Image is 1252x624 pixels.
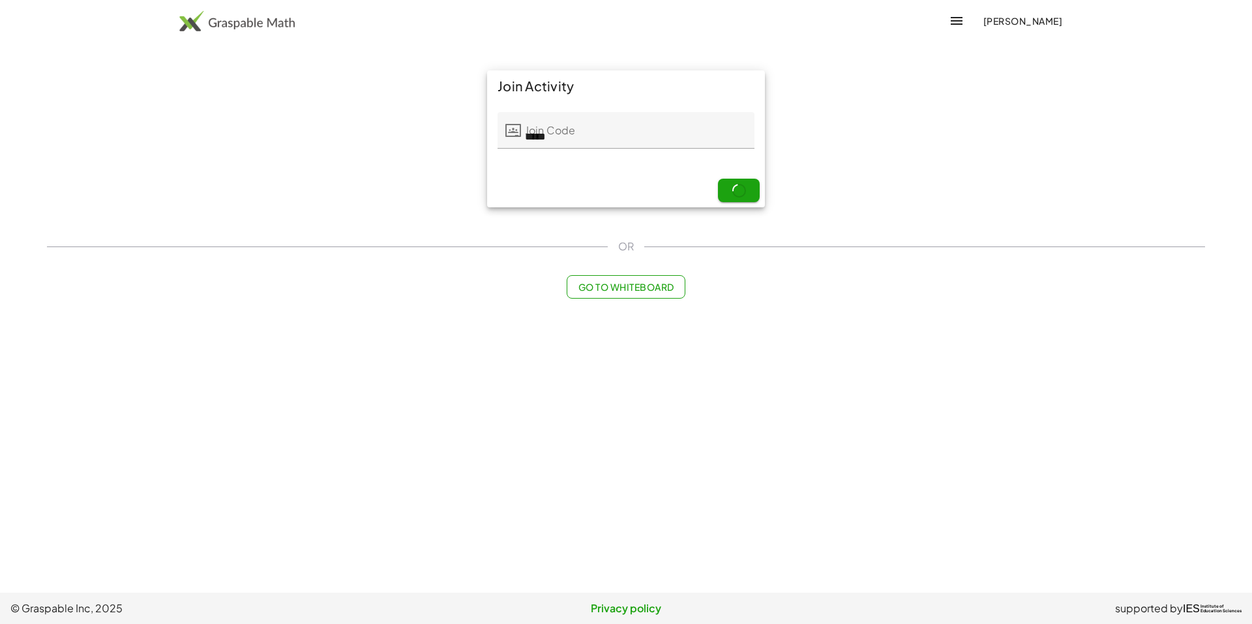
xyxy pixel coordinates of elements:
span: supported by [1115,601,1183,616]
button: Go to Whiteboard [567,275,685,299]
span: [PERSON_NAME] [983,15,1062,27]
span: Go to Whiteboard [578,281,674,293]
span: IES [1183,602,1200,615]
span: © Graspable Inc, 2025 [10,601,421,616]
a: IESInstitute ofEducation Sciences [1183,601,1242,616]
span: OR [618,239,634,254]
a: Privacy policy [421,601,831,616]
div: Join Activity [487,70,765,102]
button: [PERSON_NAME] [972,9,1073,33]
span: Institute of Education Sciences [1200,604,1242,614]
